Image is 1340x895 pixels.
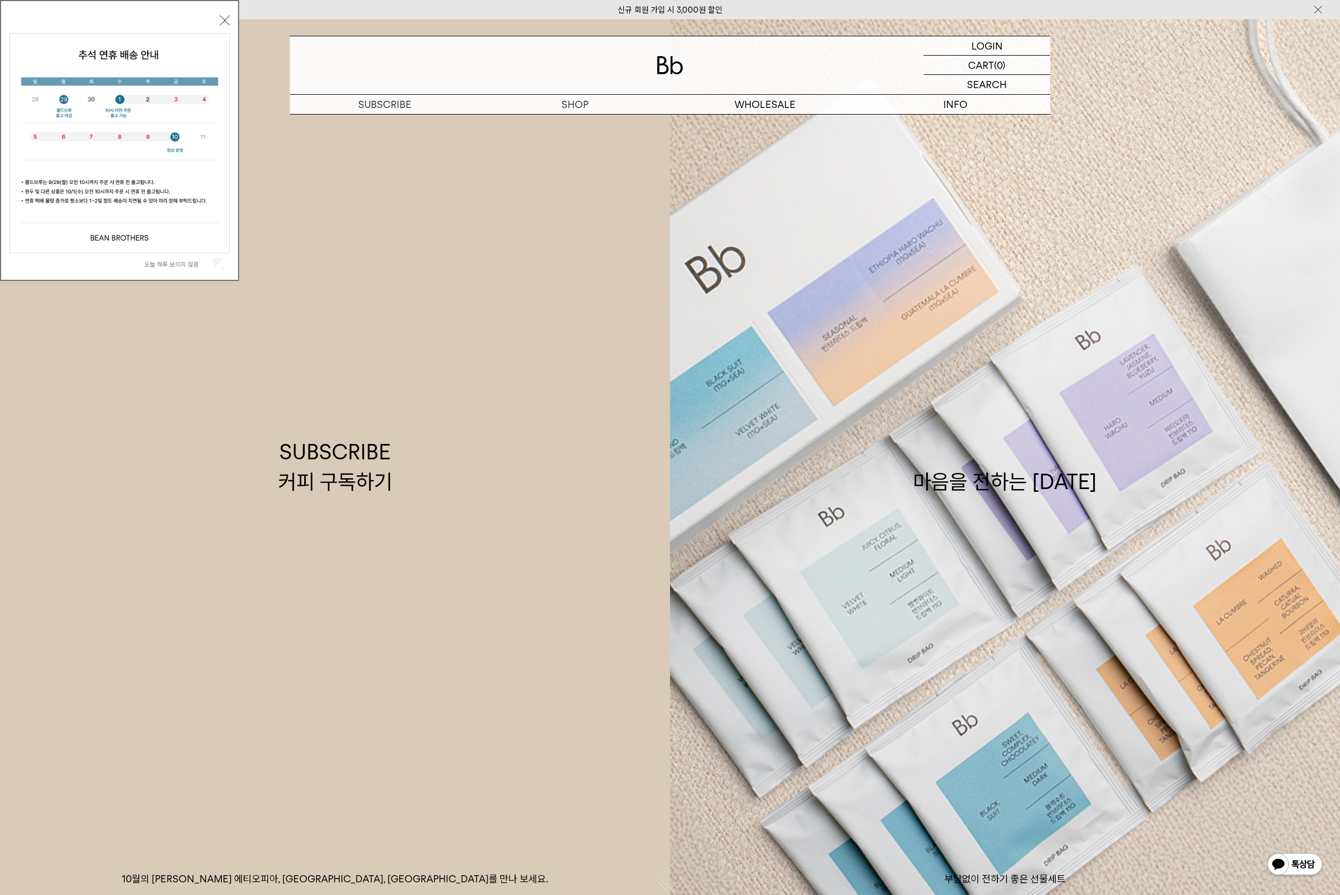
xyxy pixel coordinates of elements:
img: 로고 [657,56,683,74]
p: LOGIN [971,36,1003,55]
a: 신규 회원 가입 시 3,000원 할인 [618,5,722,15]
a: SUBSCRIBE [290,95,480,114]
a: LOGIN [923,36,1050,56]
p: WHOLESALE [670,95,860,114]
img: 카카오톡 채널 1:1 채팅 버튼 [1266,852,1323,878]
p: INFO [860,95,1050,114]
div: 마음을 전하는 [DATE] [913,437,1097,496]
p: (0) [994,56,1006,74]
a: CART (0) [923,56,1050,75]
label: 오늘 하루 보이지 않음 [144,261,211,268]
div: SUBSCRIBE 커피 구독하기 [278,437,392,496]
a: SHOP [480,95,670,114]
img: 5e4d662c6b1424087153c0055ceb1a13_140731.jpg [10,34,229,253]
p: CART [968,56,994,74]
p: 부담없이 전하기 좋은 선물세트 [670,872,1340,886]
p: SEARCH [967,75,1007,94]
button: 닫기 [220,15,230,25]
